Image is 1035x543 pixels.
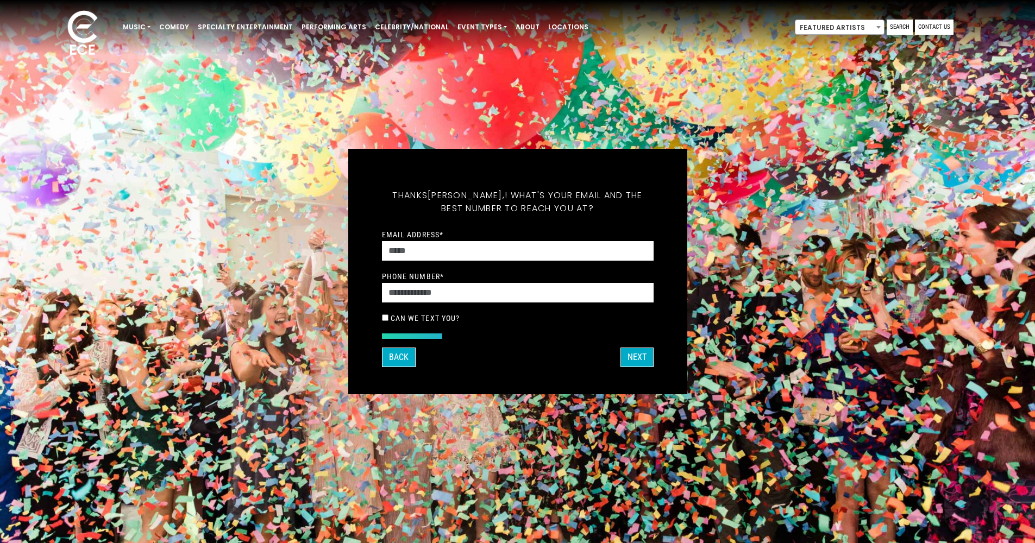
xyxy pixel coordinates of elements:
a: Search [887,20,913,35]
button: Back [382,348,416,367]
a: Comedy [155,18,193,36]
label: Phone Number [382,271,444,281]
a: Performing Arts [297,18,371,36]
label: Can we text you? [391,313,460,323]
a: Contact Us [915,20,954,35]
span: Featured Artists [795,20,884,35]
h5: Thanks ! What's your email and the best number to reach you at? [382,176,654,228]
a: About [511,18,544,36]
a: Specialty Entertainment [193,18,297,36]
span: Featured Artists [795,20,885,35]
a: Music [118,18,155,36]
a: Event Types [453,18,511,36]
a: Celebrity/National [371,18,453,36]
label: Email Address [382,230,444,239]
button: Next [620,348,654,367]
img: ece_new_logo_whitev2-1.png [55,8,110,60]
a: Locations [544,18,593,36]
span: [PERSON_NAME], [428,189,505,201]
